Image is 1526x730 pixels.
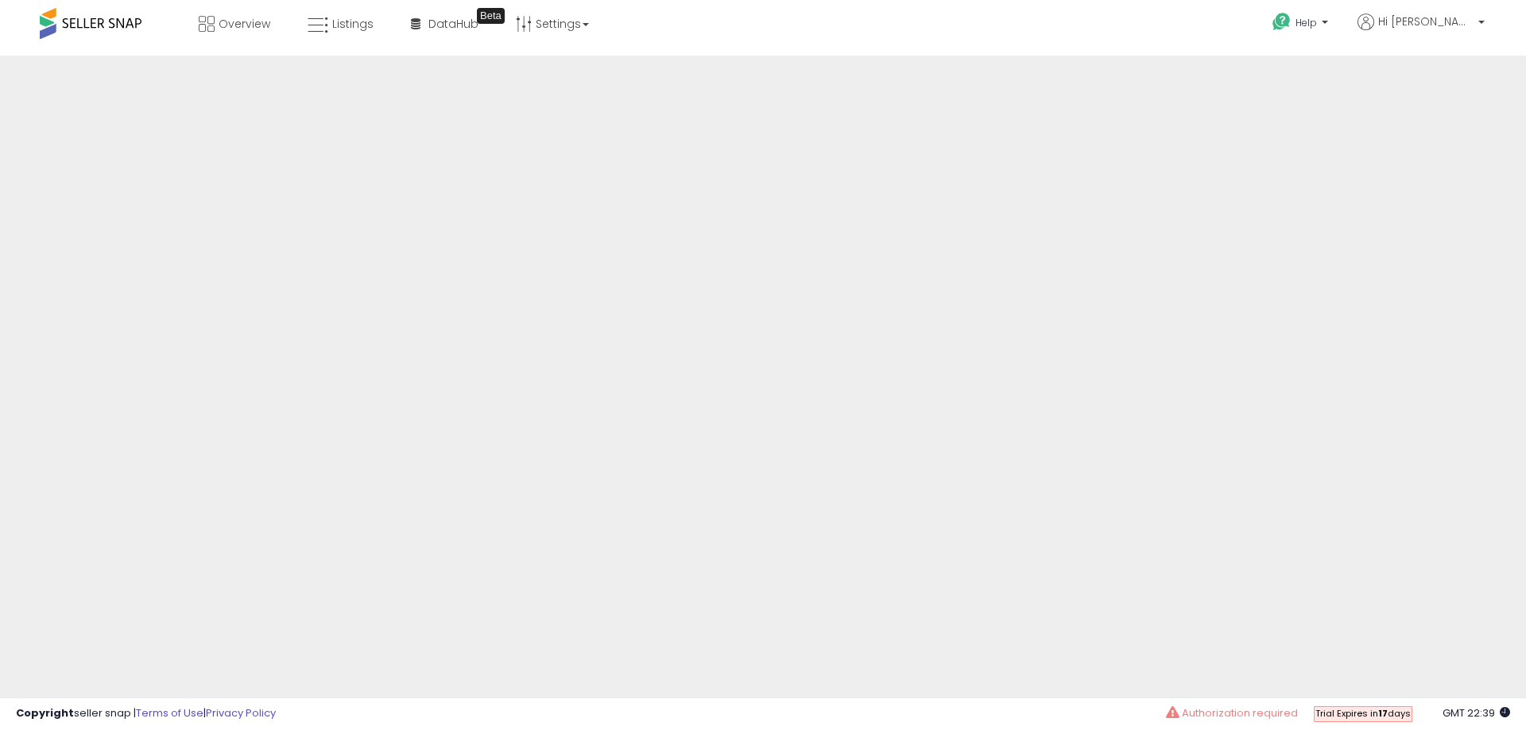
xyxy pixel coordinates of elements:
span: Trial Expires in days [1315,707,1411,720]
div: seller snap | | [16,706,276,721]
span: Authorization required [1182,705,1298,720]
span: 2025-08-13 22:39 GMT [1443,705,1510,720]
span: Help [1296,16,1317,29]
span: Hi [PERSON_NAME] [1378,14,1474,29]
a: Privacy Policy [206,705,276,720]
span: DataHub [428,16,478,32]
span: Listings [332,16,374,32]
strong: Copyright [16,705,74,720]
a: Terms of Use [136,705,203,720]
i: Get Help [1272,12,1292,32]
b: 17 [1378,707,1388,720]
span: Overview [219,16,270,32]
div: Tooltip anchor [477,8,505,24]
a: Hi [PERSON_NAME] [1358,14,1485,49]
